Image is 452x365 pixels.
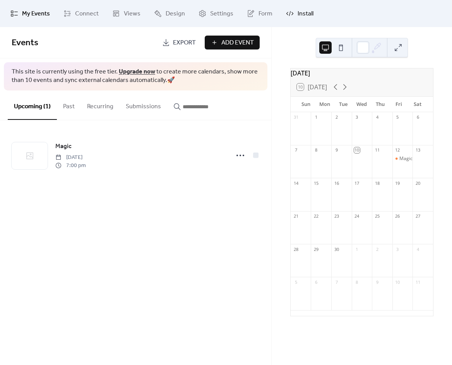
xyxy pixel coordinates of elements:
div: 22 [313,213,319,219]
div: 18 [374,180,380,186]
div: 8 [313,147,319,153]
div: Thu [371,97,390,112]
span: Add Event [221,38,254,48]
div: 17 [354,180,360,186]
a: Settings [193,3,239,24]
div: 1 [313,114,319,120]
div: 6 [415,114,421,120]
div: [DATE] [291,68,433,78]
div: 3 [354,114,360,120]
div: 7 [334,279,339,285]
span: Design [166,9,185,19]
div: 19 [395,180,401,186]
div: Sat [408,97,427,112]
div: 2 [334,114,339,120]
span: Magic [55,142,72,151]
span: Form [259,9,272,19]
div: 28 [293,246,299,252]
div: 15 [313,180,319,186]
button: Recurring [81,90,120,119]
button: Past [57,90,81,119]
a: Magic [55,142,72,152]
div: 11 [374,147,380,153]
a: Install [280,3,319,24]
span: My Events [22,9,50,19]
div: Fri [390,97,408,112]
div: 12 [395,147,401,153]
div: 9 [374,279,380,285]
span: Export [173,38,196,48]
div: 8 [354,279,360,285]
a: Form [241,3,278,24]
span: This site is currently using the free tier. to create more calendars, show more than 10 events an... [12,68,260,85]
span: Settings [210,9,233,19]
span: Views [124,9,140,19]
div: Sun [297,97,315,112]
div: Magic [399,155,413,162]
a: Views [106,3,146,24]
div: 27 [415,213,421,219]
span: Install [298,9,313,19]
span: Events [12,34,38,51]
a: Connect [58,3,104,24]
div: 1 [354,246,360,252]
div: 24 [354,213,360,219]
a: Export [156,36,202,49]
div: 16 [334,180,339,186]
button: Add Event [205,36,260,49]
div: 25 [374,213,380,219]
div: 11 [415,279,421,285]
div: 5 [293,279,299,285]
div: 31 [293,114,299,120]
div: 6 [313,279,319,285]
div: Magic [392,155,413,162]
div: 9 [334,147,339,153]
div: 3 [395,246,401,252]
div: 23 [334,213,339,219]
div: Tue [334,97,353,112]
span: [DATE] [55,154,86,162]
a: My Events [5,3,56,24]
span: Connect [75,9,99,19]
div: 5 [395,114,401,120]
div: 14 [293,180,299,186]
div: 2 [374,246,380,252]
div: 21 [293,213,299,219]
button: Upcoming (1) [8,90,57,120]
span: 7:00 pm [55,162,86,170]
div: 4 [374,114,380,120]
div: 29 [313,246,319,252]
div: 30 [334,246,339,252]
div: 20 [415,180,421,186]
div: 4 [415,246,421,252]
button: Submissions [120,90,167,119]
div: 10 [395,279,401,285]
div: Mon [315,97,334,112]
div: 13 [415,147,421,153]
div: 10 [354,147,360,153]
div: 7 [293,147,299,153]
div: Wed [353,97,371,112]
a: Design [148,3,191,24]
div: 26 [395,213,401,219]
a: Upgrade now [119,66,155,78]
